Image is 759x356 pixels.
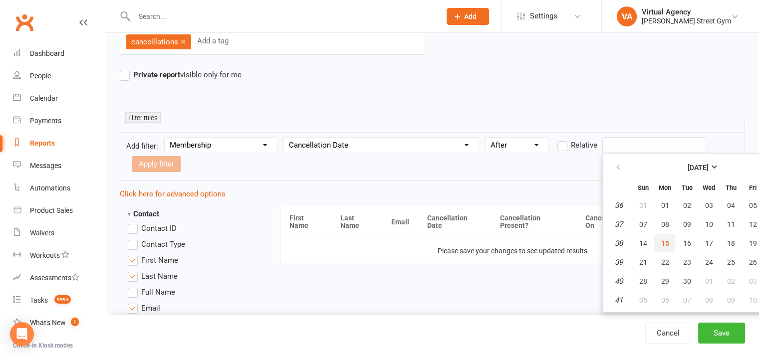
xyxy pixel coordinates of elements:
div: Product Sales [30,206,73,214]
button: 15 [654,234,675,252]
span: Contact ID [141,222,177,233]
span: Last Name [141,270,178,281]
span: 02 [683,201,691,209]
span: 03 [705,201,713,209]
span: 03 [749,277,757,285]
span: 25 [727,258,735,266]
span: 11 [727,220,735,228]
span: 18 [727,239,735,247]
div: Messages [30,162,61,170]
th: Cancellation Present? [491,205,576,239]
button: Save [698,323,745,344]
em: 38 [615,239,623,248]
em: 41 [615,296,623,305]
a: What's New1 [13,312,105,334]
a: Assessments [13,267,105,289]
span: Full Name [141,286,175,297]
span: 999+ [54,295,71,304]
span: 07 [639,220,647,228]
button: 08 [654,215,675,233]
em: 37 [615,220,623,229]
button: 21 [632,253,653,271]
button: 31 [632,196,653,214]
span: 22 [661,258,669,266]
div: Virtual Agency [642,7,731,16]
button: Add [447,8,489,25]
strong: [DATE] [687,164,708,172]
strong: Contact [128,209,159,218]
span: 09 [727,296,735,304]
button: 04 [720,196,741,214]
button: 07 [632,215,653,233]
span: Add [464,12,477,20]
small: Thursday [725,184,736,191]
button: 10 [698,215,719,233]
span: Contact Type [141,238,185,249]
div: Calendar [30,94,58,102]
a: Workouts [13,244,105,267]
span: 08 [661,220,669,228]
div: Dashboard [30,49,64,57]
a: Clubworx [12,10,37,35]
th: Cancellation Added On [576,205,664,239]
td: Please save your changes to see updated results [280,239,745,263]
a: × [181,33,186,49]
span: 02 [727,277,735,285]
small: Sunday [637,184,648,191]
span: Relative [571,139,597,150]
span: 29 [661,277,669,285]
button: 02 [676,196,697,214]
button: 17 [698,234,719,252]
span: Settings [530,5,557,27]
button: 02 [720,272,741,290]
span: 15 [661,239,669,247]
input: Search... [131,9,434,23]
span: 05 [749,201,757,209]
a: Cancel [645,323,691,344]
button: 11 [720,215,741,233]
span: Email [141,302,160,313]
a: Click here for advanced options [120,189,226,198]
button: 07 [676,291,697,309]
span: visible only for me [133,69,242,79]
small: Wednesday [703,184,715,191]
button: 01 [698,272,719,290]
div: Open Intercom Messenger [10,322,34,346]
small: Tuesday [681,184,692,191]
button: 14 [632,234,653,252]
div: Assessments [30,274,79,282]
form: Add filter: [120,132,745,180]
a: People [13,65,105,87]
span: 04 [727,201,735,209]
a: Messages [13,155,105,177]
button: 08 [698,291,719,309]
span: 16 [683,239,691,247]
th: Last Name [331,205,382,239]
a: Product Sales [13,199,105,222]
button: 03 [698,196,719,214]
div: Payments [30,117,61,125]
button: 01 [654,196,675,214]
span: 14 [639,239,647,247]
a: Waivers [13,222,105,244]
button: 22 [654,253,675,271]
small: Friday [749,184,757,191]
span: 31 [639,201,647,209]
em: 40 [615,277,623,286]
span: 12 [749,220,757,228]
a: Reports [13,132,105,155]
button: 18 [720,234,741,252]
div: Workouts [30,251,60,259]
button: 30 [676,272,697,290]
small: Filter rules [125,112,161,123]
div: Waivers [30,229,54,237]
th: Cancellation Date [418,205,491,239]
button: 28 [632,272,653,290]
span: 30 [683,277,691,285]
span: 21 [639,258,647,266]
strong: Private report [133,70,180,79]
div: Automations [30,184,70,192]
button: 23 [676,253,697,271]
span: 1 [71,318,79,326]
button: 09 [676,215,697,233]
